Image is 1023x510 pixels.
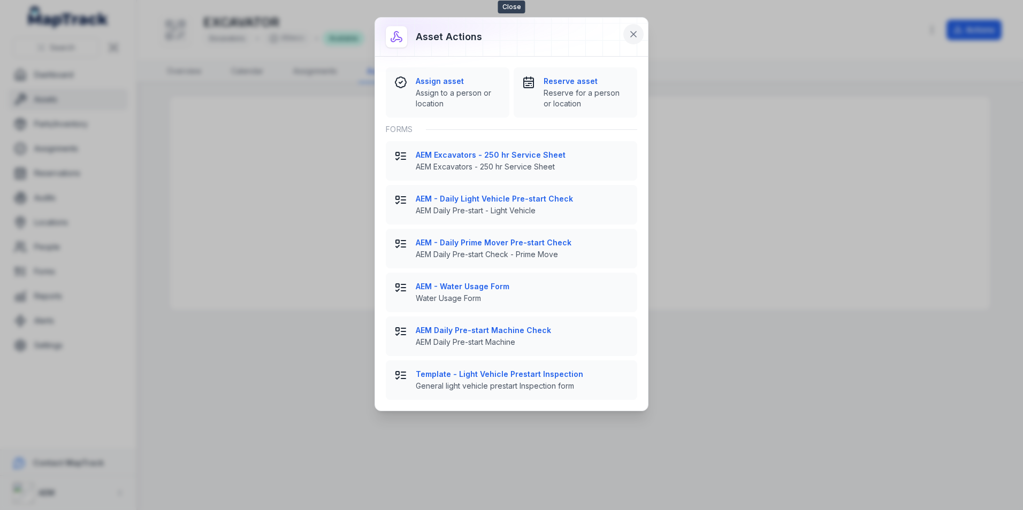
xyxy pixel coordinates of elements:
button: Assign assetAssign to a person or location [386,67,509,118]
strong: Assign asset [416,76,501,87]
strong: AEM - Daily Prime Mover Pre-start Check [416,237,629,248]
button: AEM Excavators - 250 hr Service SheetAEM Excavators - 250 hr Service Sheet [386,141,637,181]
button: AEM - Daily Light Vehicle Pre-start CheckAEM Daily Pre-start - Light Vehicle [386,185,637,225]
strong: AEM Excavators - 250 hr Service Sheet [416,150,629,160]
strong: AEM - Water Usage Form [416,281,629,292]
button: AEM Daily Pre-start Machine CheckAEM Daily Pre-start Machine [386,316,637,356]
div: Forms [386,118,637,141]
span: Close [498,1,525,13]
span: AEM Daily Pre-start Machine [416,337,629,347]
strong: AEM Daily Pre-start Machine Check [416,325,629,336]
span: Reserve for a person or location [544,88,629,109]
span: AEM Daily Pre-start Check - Prime Move [416,249,629,260]
h3: Asset actions [416,29,482,44]
button: AEM - Water Usage FormWater Usage Form [386,273,637,312]
strong: Reserve asset [544,76,629,87]
strong: AEM - Daily Light Vehicle Pre-start Check [416,194,629,204]
strong: Template - Light Vehicle Prestart Inspection [416,369,629,380]
span: Assign to a person or location [416,88,501,109]
span: AEM Excavators - 250 hr Service Sheet [416,161,629,172]
button: AEM - Daily Prime Mover Pre-start CheckAEM Daily Pre-start Check - Prime Move [386,229,637,268]
button: Reserve assetReserve for a person or location [514,67,637,118]
span: Water Usage Form [416,293,629,304]
button: Template - Light Vehicle Prestart InspectionGeneral light vehicle prestart Inspection form [386,360,637,400]
span: AEM Daily Pre-start - Light Vehicle [416,205,629,216]
span: General light vehicle prestart Inspection form [416,381,629,391]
